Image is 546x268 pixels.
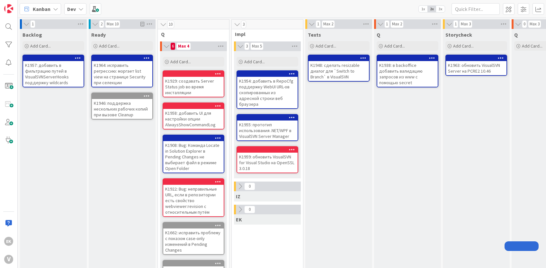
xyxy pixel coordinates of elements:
div: K1959: обновить VisualSVN for Visual Studio на OpenSSL 3.0.18 [237,147,298,173]
div: K1662: исправить проблему с показом case-only изменений в Pending Changes [163,223,224,254]
div: K1955: прототип использования .NET/WPF в VisualSVN Server Manager [237,115,298,140]
span: Q [514,31,518,38]
span: 1 [453,20,458,28]
span: 1 [384,20,389,28]
span: 6 [170,42,175,50]
div: Max 10 [107,22,119,26]
span: Ready [91,31,106,38]
span: 0 [244,183,255,190]
span: Add Card... [453,43,474,49]
div: K1957: добавить в фильтрацию путей в VisualSVNServerHooks поддержку wildcards [23,55,84,87]
span: 2x [427,6,436,12]
span: Add Card... [522,43,542,49]
span: Backlog [22,31,42,38]
span: Storycheck [445,31,472,38]
div: K1955: прототип использования .NET/WPF в VisualSVN Server Manager [237,121,298,140]
div: K1963: обновить VisualSVN Server на PCRE2 10.46 [446,55,506,75]
div: K1954: добавить в RepoCfg поддержку WebUI URL-ов скопированных из адресной строки веб браузера [237,71,298,108]
div: K1908: Bug: Команда Locate in Solution Explorer в Pending Changes не выбирает файл в режиме Open ... [163,141,224,173]
span: 1 [30,20,35,28]
span: 3 [241,21,246,28]
div: K1957: добавить в фильтрацию путей в VisualSVNServerHooks поддержку wildcards [23,61,84,87]
div: Max 3 [461,22,471,26]
span: 1x [419,6,427,12]
div: K1963: обновить VisualSVN Server на PCRE2 10.46 [446,61,506,75]
div: K1946: поддержка нескольких рабочих копий при вызове Cleanup [92,99,152,119]
span: Impl [235,31,295,37]
div: Max 4 [178,45,189,48]
span: IZ [236,193,240,200]
div: K1964: исправить регрессию: моргает list view на странице Security при селекции [92,61,152,87]
span: Add Card... [170,59,191,65]
span: EK [236,216,242,223]
span: Add Card... [244,59,265,65]
div: Max 2 [392,22,402,26]
span: Add Card... [316,43,336,49]
div: K1958: добавить UI для настройки опции AlwaysShowCommandLog [163,109,224,129]
div: V [4,255,13,264]
div: K1964: исправить регрессию: моргает list view на странице Security при селекции [92,55,152,87]
div: K1938: в backoffice добавить валидацию запросов из www с помощью secret [377,55,438,87]
span: 0 [522,20,527,28]
span: 3x [436,6,445,12]
span: Add Card... [30,43,51,49]
div: K1908: Bug: Команда Locate in Solution Explorer в Pending Changes не выбирает файл в режиме Open ... [163,135,224,173]
span: 2 [99,20,104,28]
div: Max 2 [323,22,333,26]
span: Q [161,31,221,37]
span: Add Card... [99,43,120,49]
span: 3 [244,42,249,50]
div: K1929: создавать Server Status job во время инсталляции [163,77,224,97]
span: Q [377,31,380,38]
div: K1948: сделать resizable диалог для `Switch to Branch` в VisualSVN [309,55,369,81]
div: K1954: добавить в RepoCfg поддержку WebUI URL-ов скопированных из адресной строки веб браузера [237,77,298,108]
div: K1922: Bug: неправильные URL, если в репозитории есть свойство webviewer:revision с относительным... [163,179,224,216]
span: Texts [308,31,321,38]
div: Max 5 [252,45,262,48]
div: K1958: добавить UI для настройки опции AlwaysShowCommandLog [163,103,224,129]
img: Visit kanbanzone.com [4,4,13,13]
div: K1959: обновить VisualSVN for Visual Studio на OpenSSL 3.0.18 [237,153,298,173]
span: Kanban [33,5,50,13]
div: EK [4,237,13,246]
div: K1938: в backoffice добавить валидацию запросов из www с помощью secret [377,61,438,87]
span: 10 [167,21,174,28]
span: 1 [316,20,321,28]
input: Quick Filter... [452,3,500,15]
b: Dev [67,6,76,12]
div: K1662: исправить проблему с показом case-only изменений в Pending Changes [163,228,224,254]
div: K1946: поддержка нескольких рабочих копий при вызове Cleanup [92,93,152,119]
div: K1922: Bug: неправильные URL, если в репозитории есть свойство webviewer:revision с относительным... [163,185,224,216]
span: Add Card... [384,43,405,49]
span: 0 [244,206,255,213]
div: Max 3 [530,22,540,26]
div: K1948: сделать resizable диалог для `Switch to Branch` в VisualSVN [309,61,369,81]
div: K1929: создавать Server Status job во время инсталляции [163,71,224,97]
